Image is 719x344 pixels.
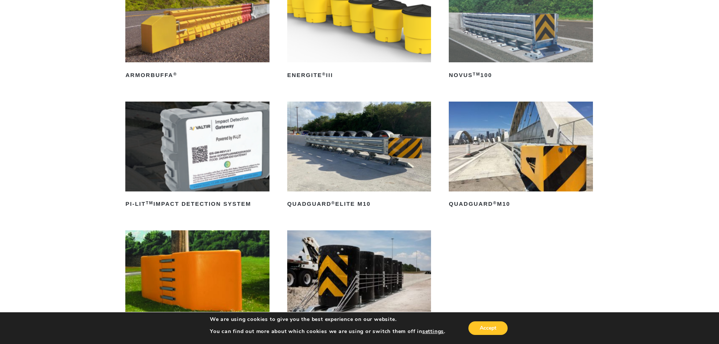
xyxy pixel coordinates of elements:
[287,230,431,339] a: REACT®M
[125,198,269,210] h2: PI-LIT Impact Detection System
[331,201,335,205] sup: ®
[449,102,593,210] a: QuadGuard®M10
[287,69,431,81] h2: ENERGITE III
[322,72,326,76] sup: ®
[125,102,269,210] a: PI-LITTMImpact Detection System
[449,69,593,81] h2: NOVUS 100
[449,198,593,210] h2: QuadGuard M10
[210,316,445,323] p: We are using cookies to give you the best experience on our website.
[125,230,269,339] a: RAPTOR®
[422,328,444,335] button: settings
[146,201,153,205] sup: TM
[125,69,269,81] h2: ArmorBuffa
[287,198,431,210] h2: QuadGuard Elite M10
[210,328,445,335] p: You can find out more about which cookies we are using or switch them off in .
[473,72,480,76] sup: TM
[493,201,497,205] sup: ®
[287,102,431,210] a: QuadGuard®Elite M10
[173,72,177,76] sup: ®
[468,321,508,335] button: Accept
